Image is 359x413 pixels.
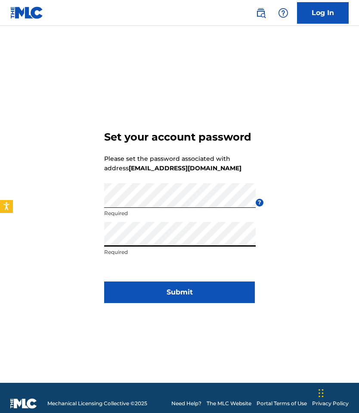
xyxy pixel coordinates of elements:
[104,154,241,173] p: Please set the password associated with address
[316,372,359,413] iframe: Chat Widget
[207,400,251,407] a: The MLC Website
[316,372,359,413] div: 채팅 위젯
[256,8,266,18] img: search
[104,210,256,217] p: Required
[252,4,269,22] a: Public Search
[104,248,256,256] p: Required
[275,4,292,22] div: Help
[278,8,288,18] img: help
[171,400,201,407] a: Need Help?
[47,400,147,407] span: Mechanical Licensing Collective © 2025
[312,400,349,407] a: Privacy Policy
[104,131,251,144] h3: Set your account password
[257,400,307,407] a: Portal Terms of Use
[256,199,263,206] span: ?
[10,6,43,19] img: MLC Logo
[319,380,324,406] div: 드래그
[10,398,37,409] img: logo
[129,164,241,172] strong: [EMAIL_ADDRESS][DOMAIN_NAME]
[104,282,255,303] button: Submit
[297,2,349,24] a: Log In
